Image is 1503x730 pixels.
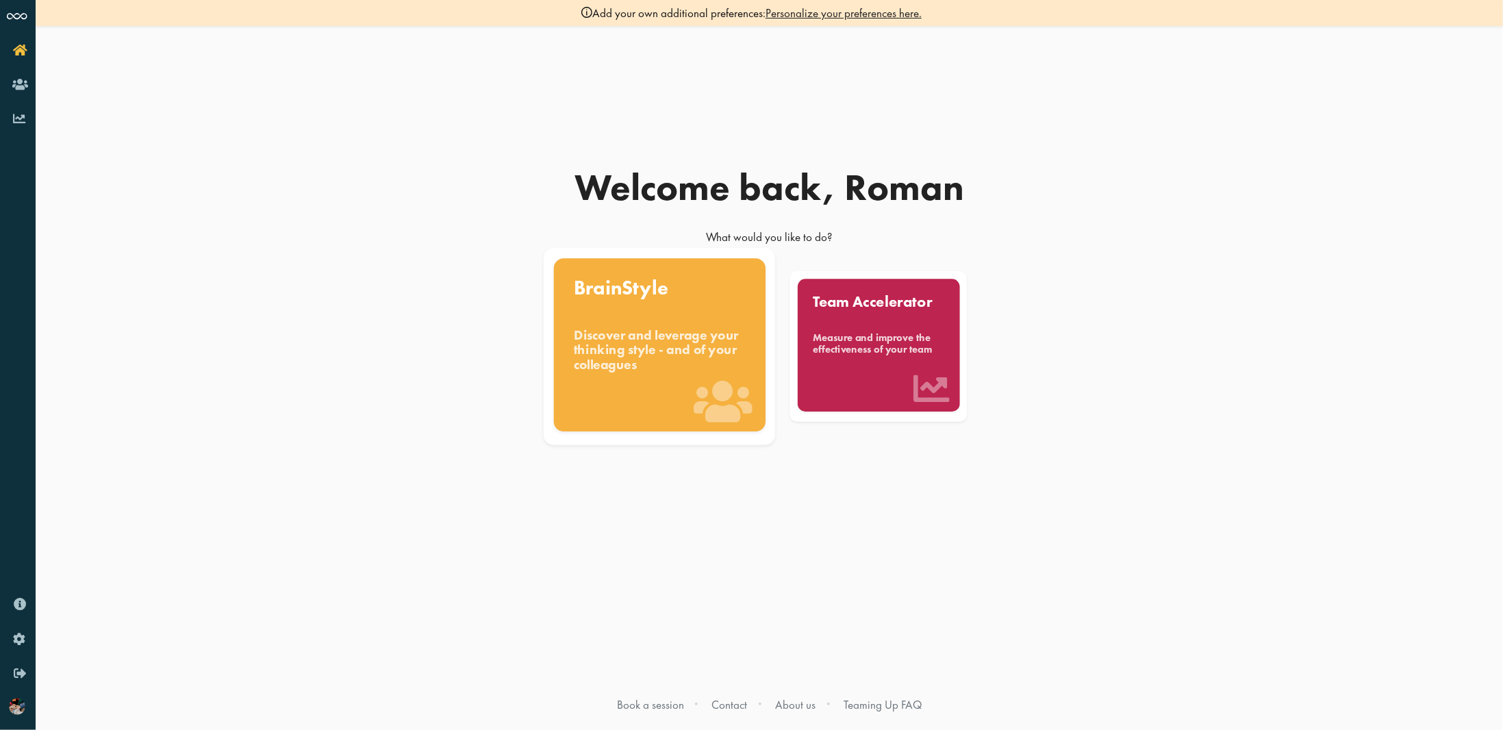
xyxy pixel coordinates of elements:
a: Book a session [617,697,684,712]
a: About us [775,697,816,712]
a: Team Accelerator Measure and improve the effectiveness of your team [775,261,983,432]
div: Welcome back, Roman [441,169,1098,206]
a: Contact [712,697,748,712]
div: BrainStyle [574,278,746,298]
a: BrainStyle Discover and leverage your thinking style - and of your colleagues [556,261,763,432]
img: info-black.svg [581,7,592,18]
a: Personalize your preferences here. [766,5,922,21]
div: Team Accelerator [813,294,945,309]
a: Teaming Up FAQ [844,697,922,712]
div: Measure and improve the effectiveness of your team [813,331,945,355]
div: Discover and leverage your thinking style - and of your colleagues [574,327,746,373]
div: What would you like to do? [441,229,1098,251]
